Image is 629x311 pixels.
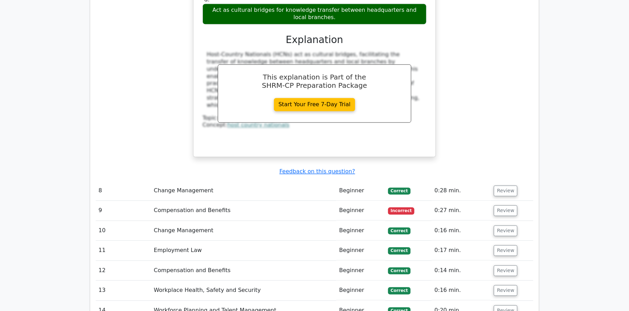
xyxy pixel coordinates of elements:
div: Host-Country Nationals (HCNs) act as cultural bridges, facilitating the transfer of knowledge bet... [207,51,422,109]
td: 0:17 min. [432,241,491,260]
h3: Explanation [207,34,422,46]
td: Change Management [151,181,337,201]
td: Workplace Health, Safety and Security [151,280,337,300]
td: 13 [96,280,151,300]
td: Beginner [336,221,385,241]
td: Employment Law [151,241,337,260]
td: 9 [96,201,151,220]
span: Correct [388,247,411,254]
td: Beginner [336,241,385,260]
button: Review [494,245,517,256]
div: Topic: [203,115,426,122]
button: Review [494,265,517,276]
td: 10 [96,221,151,241]
button: Review [494,225,517,236]
td: 0:14 min. [432,261,491,280]
td: 0:28 min. [432,181,491,201]
div: Act as cultural bridges for knowledge transfer between headquarters and local branches. [203,3,426,24]
span: Correct [388,227,411,234]
td: Compensation and Benefits [151,261,337,280]
button: Review [494,185,517,196]
td: 0:16 min. [432,221,491,241]
span: Correct [388,187,411,194]
td: 12 [96,261,151,280]
td: Beginner [336,201,385,220]
span: Incorrect [388,207,415,214]
a: Feedback on this question? [279,168,355,175]
button: Review [494,285,517,296]
td: Beginner [336,280,385,300]
td: Beginner [336,181,385,201]
td: 0:27 min. [432,201,491,220]
button: Review [494,205,517,216]
a: host country nationals [227,121,290,128]
td: 11 [96,241,151,260]
a: Start Your Free 7-Day Trial [274,98,355,111]
td: 8 [96,181,151,201]
td: Change Management [151,221,337,241]
span: Correct [388,287,411,294]
div: Concept: [203,121,426,129]
td: 0:16 min. [432,280,491,300]
td: Compensation and Benefits [151,201,337,220]
td: Beginner [336,261,385,280]
span: Correct [388,267,411,274]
